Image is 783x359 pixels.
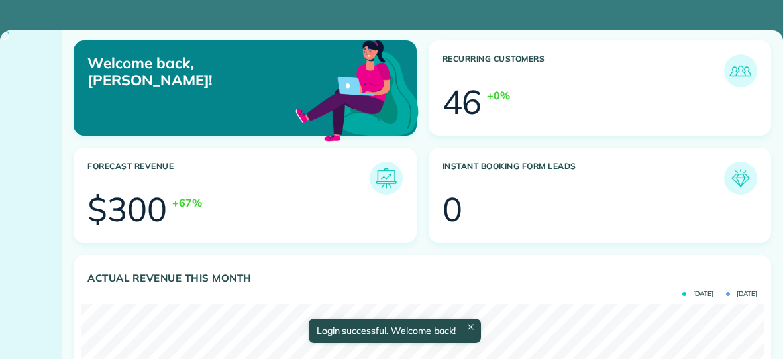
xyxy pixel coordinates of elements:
[373,165,399,191] img: icon_forecast_revenue-8c13a41c7ed35a8dcfafea3cbb826a0462acb37728057bba2d056411b612bbbe.png
[172,195,202,211] div: +67%
[727,165,754,191] img: icon_form_leads-04211a6a04a5b2264e4ee56bc0799ec3eb69b7e499cbb523a139df1d13a81ae0.png
[443,85,482,119] div: 46
[87,193,167,226] div: $300
[443,162,725,195] h3: Instant Booking Form Leads
[87,272,757,284] h3: Actual Revenue this month
[87,162,370,195] h3: Forecast Revenue
[87,54,308,89] p: Welcome back, [PERSON_NAME]!
[443,54,725,87] h3: Recurring Customers
[487,87,510,103] div: +0%
[308,319,480,343] div: Login successful. Welcome back!
[726,291,757,297] span: [DATE]
[443,193,462,226] div: 0
[727,58,754,84] img: icon_recurring_customers-cf858462ba22bcd05b5a5880d41d6543d210077de5bb9ebc9590e49fd87d84ed.png
[293,25,421,154] img: dashboard_welcome-42a62b7d889689a78055ac9021e634bf52bae3f8056760290aed330b23ab8690.png
[682,291,713,297] span: [DATE]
